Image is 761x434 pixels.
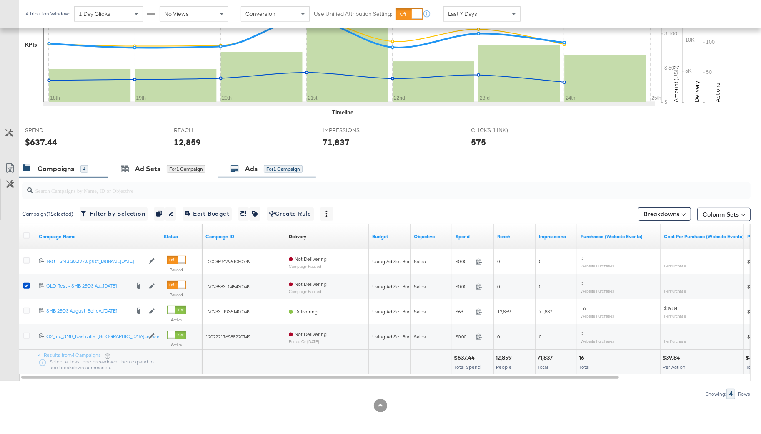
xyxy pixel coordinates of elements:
[581,313,614,318] sub: Website Purchases
[537,354,555,362] div: 71,837
[581,255,583,261] span: 0
[497,258,500,265] span: 0
[539,258,541,265] span: 0
[672,66,680,102] text: Amount (USD)
[167,317,186,323] label: Active
[747,283,758,290] span: $0.00
[581,305,586,311] span: 16
[164,233,199,240] a: Shows the current state of your Ad Campaign.
[46,333,144,340] div: Q2_Inc_SMB_Nashville, [GEOGRAPHIC_DATA]...rousel_4.1
[664,280,666,286] span: -
[664,313,686,318] sub: Per Purchase
[471,126,533,134] span: CLICKS (LINK)
[581,233,657,240] a: The number of times a purchase was made tracked by your Custom Audience pixel on your website aft...
[726,389,735,399] div: 4
[46,283,130,291] a: OLD_Test - SMB 25Q3 Au...[DATE]
[414,233,449,240] a: Your campaign's objective.
[496,354,514,362] div: 12,859
[323,126,385,134] span: IMPRESSIONS
[579,354,587,362] div: 16
[174,126,236,134] span: REACH
[747,333,758,340] span: $0.00
[581,330,583,336] span: 0
[456,233,491,240] a: The total amount spent to date.
[295,281,327,287] span: Not Delivering
[46,333,144,340] a: Q2_Inc_SMB_Nashville, [GEOGRAPHIC_DATA]...rousel_4.1
[664,263,686,268] sub: Per Purchase
[456,333,473,340] span: $0.00
[662,354,683,362] div: $39.84
[372,233,407,240] a: The maximum amount you're willing to spend on your ads, on average each day or over the lifetime ...
[46,258,144,265] div: Test - SMB 25Q3 August_Bellevu...[DATE]
[245,10,275,18] span: Conversion
[697,208,751,221] button: Column Sets
[738,391,751,397] div: Rows
[581,280,583,286] span: 0
[205,283,250,290] span: 120235831045430749
[414,283,426,290] span: Sales
[581,288,614,293] sub: Website Purchases
[372,308,418,315] div: Using Ad Set Budget
[372,333,418,340] div: Using Ad Set Budget
[46,308,130,316] a: SMB 25Q3 August_Bellev...[DATE]
[289,233,306,240] a: Reflects the ability of your Ad Campaign to achieve delivery based on ad states, schedule and bud...
[581,338,614,343] sub: Website Purchases
[664,288,686,293] sub: Per Purchase
[295,308,318,315] span: Delivering
[289,264,327,269] sub: Campaign Paused
[746,364,756,370] span: Total
[471,136,486,148] div: 575
[164,10,189,18] span: No Views
[205,258,250,265] span: 120235947961080749
[314,10,392,18] label: Use Unified Attribution Setting:
[372,258,418,265] div: Using Ad Set Budget
[664,338,686,343] sub: Per Purchase
[497,333,500,340] span: 0
[456,308,473,315] span: $637.44
[38,164,74,174] div: Campaigns
[497,233,532,240] a: The number of people your ad was served to.
[80,165,88,173] div: 4
[79,10,110,18] span: 1 Day Clicks
[539,283,541,290] span: 0
[456,283,473,290] span: $0.00
[245,164,258,174] div: Ads
[167,267,186,273] label: Paused
[372,283,418,290] div: Using Ad Set Budget
[323,136,350,148] div: 71,837
[538,364,548,370] span: Total
[205,308,250,315] span: 120233119361400749
[663,364,686,370] span: Per Action
[205,233,282,240] a: Your campaign ID.
[264,165,303,173] div: for 1 Campaign
[25,11,70,17] div: Attribution Window:
[539,233,574,240] a: The number of times your ad was served. On mobile apps an ad is counted as served the first time ...
[33,179,684,195] input: Search Campaigns by Name, ID or Objective
[454,364,481,370] span: Total Spend
[581,263,614,268] sub: Website Purchases
[295,331,327,337] span: Not Delivering
[638,207,691,221] button: Breakdowns
[289,233,306,240] div: Delivery
[46,308,130,314] div: SMB 25Q3 August_Bellev...[DATE]
[414,333,426,340] span: Sales
[496,364,512,370] span: People
[714,83,721,102] text: Actions
[183,207,232,221] button: Edit Budget
[333,108,354,116] div: Timeline
[267,207,314,221] button: Create Rule
[454,354,477,362] div: $637.44
[414,258,426,265] span: Sales
[46,283,130,289] div: OLD_Test - SMB 25Q3 Au...[DATE]
[414,308,426,315] span: Sales
[456,258,473,265] span: $0.00
[82,209,145,219] span: Filter by Selection
[664,255,666,261] span: -
[174,136,201,148] div: 12,859
[664,233,744,240] a: The average cost for each purchase tracked by your Custom Audience pixel on your website after pe...
[539,333,541,340] span: 0
[497,283,500,290] span: 0
[25,126,88,134] span: SPEND
[289,289,327,294] sub: Campaign Paused
[135,164,160,174] div: Ad Sets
